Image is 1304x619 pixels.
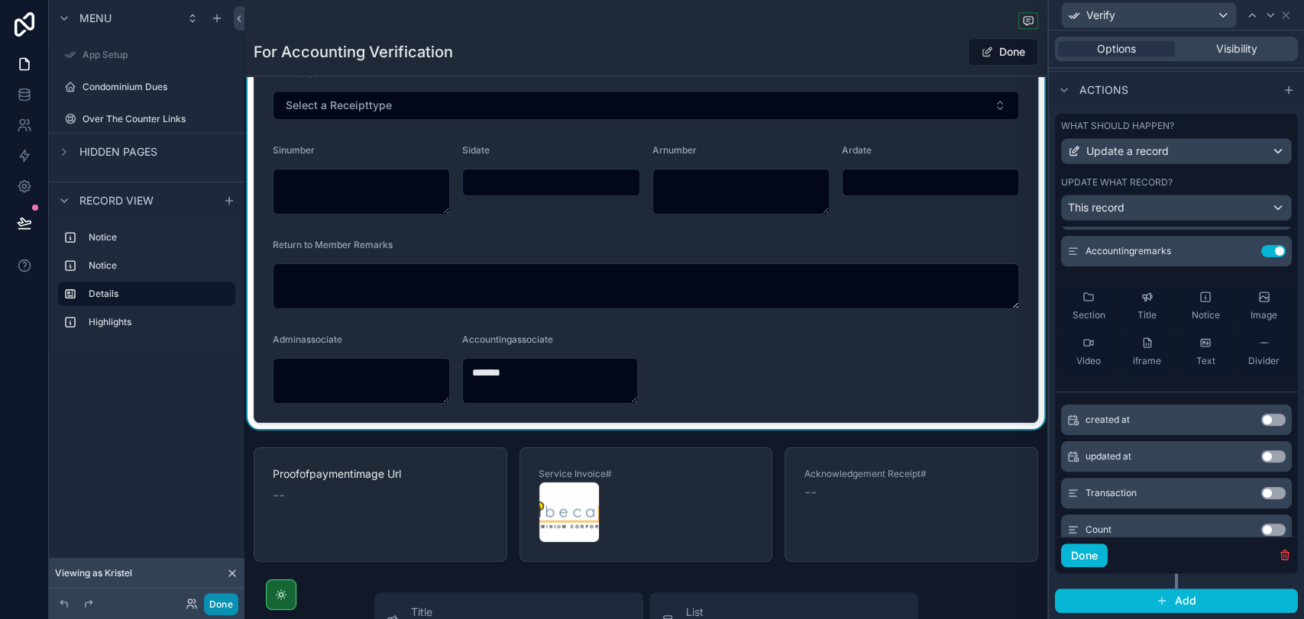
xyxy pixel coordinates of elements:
[652,144,697,156] span: Arnumber
[1196,355,1215,367] span: Text
[1137,309,1157,321] span: Title
[89,316,229,328] label: Highlights
[1086,143,1169,159] span: Update a record
[58,107,235,131] a: Over The Counter Links
[1120,285,1176,327] button: Title
[1061,543,1108,568] button: Done
[89,288,223,300] label: Details
[83,81,232,93] label: Condominium Dues
[79,144,157,160] span: Hidden pages
[58,75,235,99] a: Condominium Dues
[1237,330,1293,373] button: Divider
[1174,594,1196,608] span: Add
[273,334,342,345] span: Adminassociate
[1061,176,1173,189] label: Update what record?
[1086,487,1137,499] span: Transaction
[1192,309,1220,321] span: Notice
[79,11,112,26] span: Menu
[1086,524,1111,536] span: Count
[1061,2,1237,28] button: Verify
[273,239,393,250] span: Return to Member Remarks
[79,193,154,208] span: Record view
[89,260,229,272] label: Notice
[968,38,1038,66] button: Done
[1055,588,1298,613] button: Add
[254,41,453,63] h1: For Accounting Verification
[273,91,1019,120] button: Select Button
[1133,355,1161,367] span: iframe
[1061,138,1292,164] button: Update a record
[1097,41,1136,56] span: Options
[58,43,235,67] a: App Setup
[1068,200,1124,215] span: This record
[462,334,553,345] span: Accountingassociate
[286,98,392,113] span: Select a Receipttype
[1251,309,1277,321] span: Image
[83,49,232,61] label: App Setup
[1079,82,1128,98] span: Actions
[1086,450,1131,463] span: updated at
[1076,355,1101,367] span: Video
[1061,285,1117,327] button: Section
[1061,120,1174,132] label: What should happen?
[83,113,232,125] label: Over The Counter Links
[1086,8,1115,23] span: Verify
[1061,195,1292,221] button: This record
[49,218,244,350] div: scrollable content
[1216,41,1257,56] span: Visibility
[1178,285,1234,327] button: Notice
[89,231,229,243] label: Notice
[1073,309,1105,321] span: Section
[204,593,238,615] button: Done
[1086,245,1171,257] span: Accountingremarks
[55,567,132,579] span: Viewing as Kristel
[842,144,872,156] span: Ardate
[1061,330,1117,373] button: Video
[1086,414,1130,426] span: created at
[273,144,315,156] span: Sinumber
[1237,285,1293,327] button: Image
[1248,355,1280,367] span: Divider
[462,144,490,156] span: Sidate
[1178,330,1234,373] button: Text
[1120,330,1176,373] button: iframe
